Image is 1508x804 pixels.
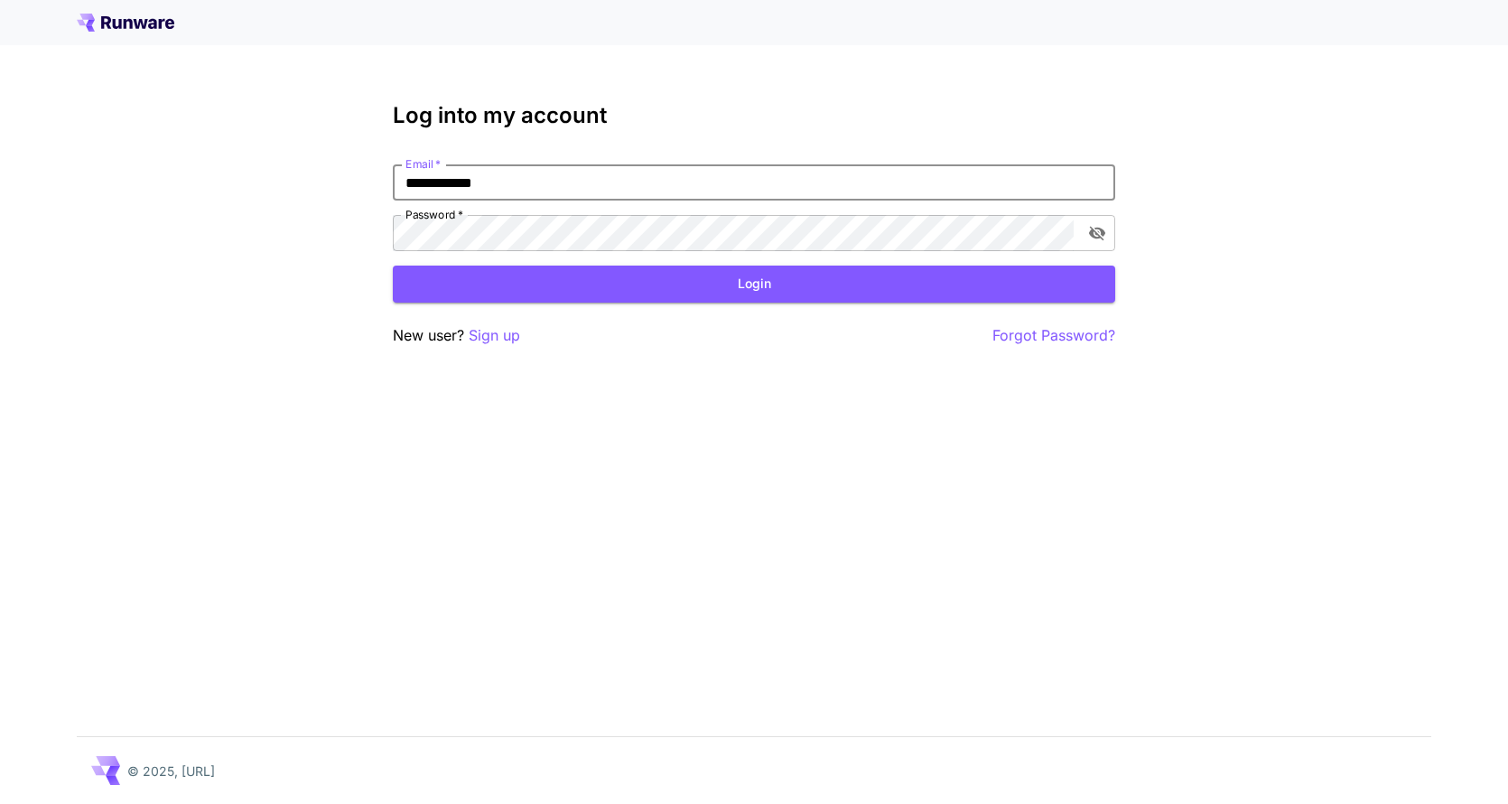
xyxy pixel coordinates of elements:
[405,207,463,222] label: Password
[469,324,520,347] button: Sign up
[393,324,520,347] p: New user?
[393,266,1115,303] button: Login
[405,156,441,172] label: Email
[393,103,1115,128] h3: Log into my account
[1081,217,1113,249] button: toggle password visibility
[992,324,1115,347] button: Forgot Password?
[127,762,215,781] p: © 2025, [URL]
